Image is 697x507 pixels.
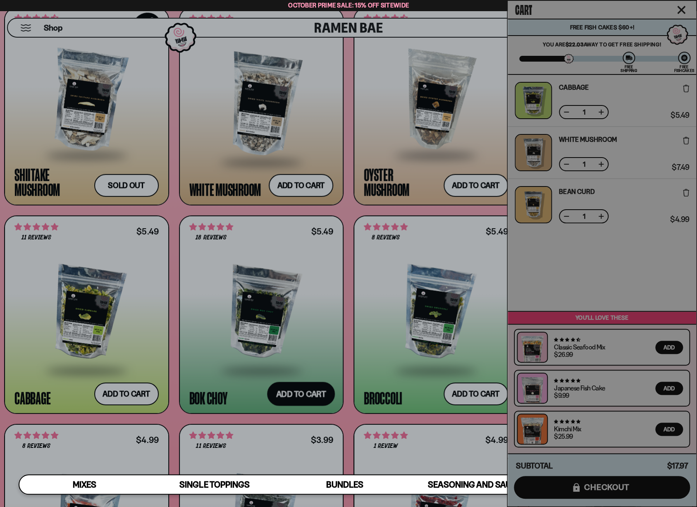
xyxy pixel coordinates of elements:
span: Bundles [326,479,363,490]
a: Single Toppings [150,475,280,494]
span: Seasoning and Sauce [428,479,522,490]
span: October Prime Sale: 15% off Sitewide [288,1,409,9]
a: Seasoning and Sauce [410,475,540,494]
span: Mixes [73,479,96,490]
a: Bundles [279,475,410,494]
a: Mixes [19,475,150,494]
span: Single Toppings [179,479,249,490]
